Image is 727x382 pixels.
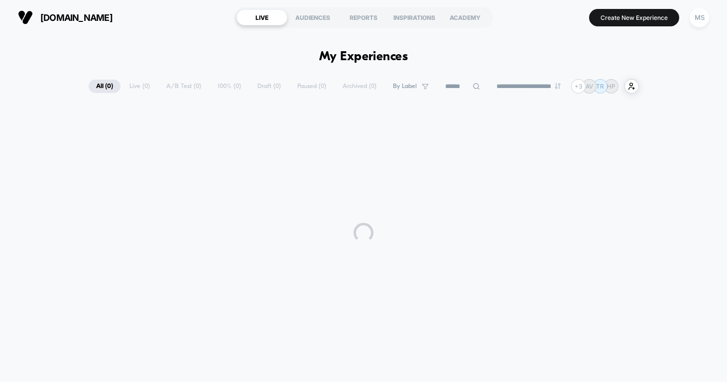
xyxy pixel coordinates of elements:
[40,12,113,23] span: [DOMAIN_NAME]
[440,9,490,25] div: ACADEMY
[571,79,586,94] div: + 3
[607,83,615,90] p: HP
[555,83,561,89] img: end
[687,7,712,28] button: MS
[338,9,389,25] div: REPORTS
[18,10,33,25] img: Visually logo
[596,83,604,90] p: TR
[393,83,417,90] span: By Label
[89,80,121,93] span: All ( 0 )
[586,83,593,90] p: AV
[237,9,287,25] div: LIVE
[690,8,709,27] div: MS
[287,9,338,25] div: AUDIENCES
[319,50,408,64] h1: My Experiences
[15,9,116,25] button: [DOMAIN_NAME]
[589,9,679,26] button: Create New Experience
[389,9,440,25] div: INSPIRATIONS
